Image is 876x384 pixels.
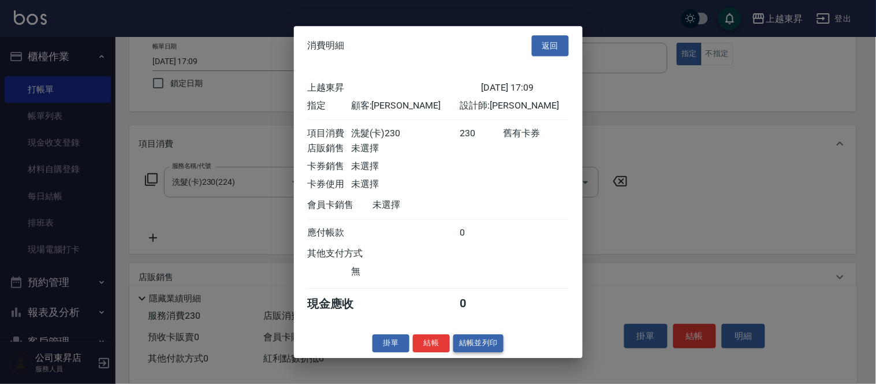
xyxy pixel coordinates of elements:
div: 上越東昇 [308,82,482,94]
div: 其他支付方式 [308,248,395,260]
div: 設計師: [PERSON_NAME] [460,100,568,112]
div: 指定 [308,100,351,112]
div: 顧客: [PERSON_NAME] [351,100,460,112]
div: 未選擇 [373,199,482,211]
button: 掛單 [372,334,409,352]
div: 會員卡銷售 [308,199,373,211]
div: 無 [351,266,460,278]
div: 0 [460,296,503,312]
div: 應付帳款 [308,227,351,239]
div: 卡券使用 [308,178,351,191]
div: 230 [460,128,503,140]
div: [DATE] 17:09 [482,82,569,94]
div: 店販銷售 [308,143,351,155]
button: 結帳並列印 [453,334,504,352]
div: 項目消費 [308,128,351,140]
div: 0 [460,227,503,239]
span: 消費明細 [308,40,345,51]
div: 舊有卡券 [503,128,568,140]
div: 卡券銷售 [308,161,351,173]
div: 未選擇 [351,178,460,191]
div: 未選擇 [351,143,460,155]
div: 洗髮(卡)230 [351,128,460,140]
button: 結帳 [413,334,450,352]
div: 現金應收 [308,296,373,312]
div: 未選擇 [351,161,460,173]
button: 返回 [532,35,569,57]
